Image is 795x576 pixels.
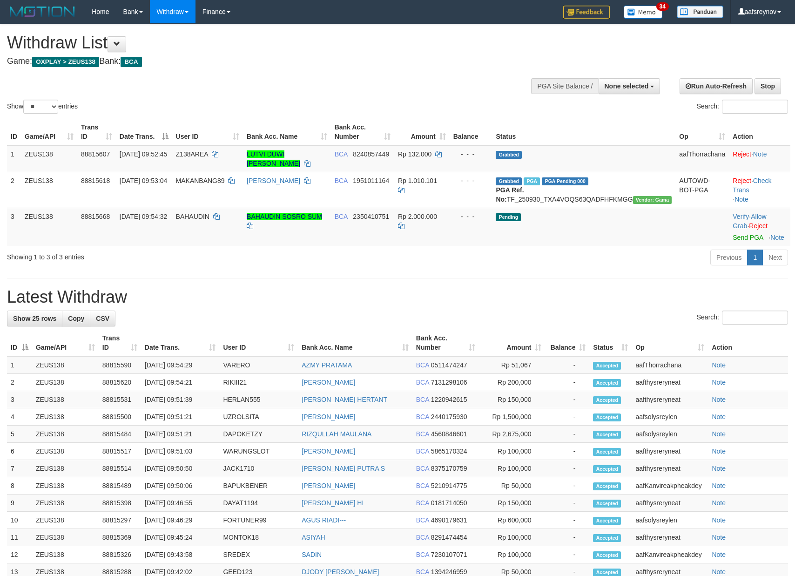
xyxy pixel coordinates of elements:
img: Button%20Memo.svg [624,6,663,19]
a: Note [712,447,726,455]
span: Accepted [593,551,621,559]
td: aafthysreryneat [632,495,708,512]
span: Accepted [593,431,621,439]
td: ZEUS138 [21,208,77,246]
td: ZEUS138 [32,477,99,495]
span: CSV [96,315,109,322]
span: 88815618 [81,177,110,184]
span: OXPLAY > ZEUS138 [32,57,99,67]
select: Showentries [23,100,58,114]
td: 7 [7,460,32,477]
img: Feedback.jpg [563,6,610,19]
a: Verify [733,213,749,220]
span: None selected [605,82,649,90]
a: Note [712,465,726,472]
span: Rp 132.000 [398,150,431,158]
span: Copy 5865170324 to clipboard [431,447,467,455]
a: [PERSON_NAME] [302,379,355,386]
span: BCA [416,361,429,369]
span: BCA [416,413,429,420]
td: aafsolysreylen [632,512,708,529]
th: Balance [450,119,492,145]
td: · · [729,208,790,246]
td: 2 [7,172,21,208]
label: Search: [697,311,788,325]
td: 12 [7,546,32,563]
a: CSV [90,311,115,326]
th: Action [708,330,788,356]
span: Accepted [593,482,621,490]
td: 2 [7,374,32,391]
td: 88815484 [99,426,141,443]
a: Reject [733,177,751,184]
td: Rp 100,000 [479,546,546,563]
a: DJODY [PERSON_NAME] [302,568,379,576]
td: WARUNGSLOT [219,443,298,460]
td: · [729,145,790,172]
a: Copy [62,311,90,326]
td: aafthysreryneat [632,460,708,477]
td: - [545,495,589,512]
td: 10 [7,512,32,529]
a: Note [770,234,784,241]
a: Reject [749,222,768,230]
span: BCA [416,551,429,558]
span: BCA [416,379,429,386]
td: 88815517 [99,443,141,460]
td: DAPOKETZY [219,426,298,443]
button: None selected [599,78,660,94]
th: ID [7,119,21,145]
th: Action [729,119,790,145]
a: Check Trans [733,177,771,194]
span: BCA [416,534,429,541]
td: Rp 200,000 [479,374,546,391]
span: Copy [68,315,84,322]
a: Note [712,534,726,541]
th: Bank Acc. Number: activate to sort column ascending [331,119,394,145]
a: Previous [710,250,748,265]
td: ZEUS138 [32,512,99,529]
span: BCA [416,430,429,438]
td: ZEUS138 [21,172,77,208]
span: Copy 5210914775 to clipboard [431,482,467,489]
div: - - - [453,212,489,221]
h4: Game: Bank: [7,57,521,66]
td: [DATE] 09:51:21 [141,408,220,426]
td: BAPUKBENER [219,477,298,495]
td: - [545,546,589,563]
td: AUTOWD-BOT-PGA [675,172,729,208]
td: 3 [7,208,21,246]
th: Balance: activate to sort column ascending [545,330,589,356]
td: aafsolysreylen [632,426,708,443]
a: ASIYAH [302,534,325,541]
td: - [545,512,589,529]
a: Next [762,250,788,265]
span: BAHAUDIN [176,213,209,220]
a: Note [712,361,726,369]
span: BCA [416,516,429,524]
td: 88815489 [99,477,141,495]
td: RIKIII21 [219,374,298,391]
span: Copy 4690179631 to clipboard [431,516,467,524]
td: aafThorrachana [675,145,729,172]
td: ZEUS138 [32,443,99,460]
td: 8 [7,477,32,495]
td: ZEUS138 [32,374,99,391]
th: Date Trans.: activate to sort column ascending [141,330,220,356]
span: · [733,213,766,230]
a: Stop [755,78,781,94]
a: Note [712,568,726,576]
a: Note [712,379,726,386]
a: Reject [733,150,751,158]
th: Op: activate to sort column ascending [675,119,729,145]
td: Rp 100,000 [479,460,546,477]
span: Rp 2.000.000 [398,213,437,220]
input: Search: [722,100,788,114]
td: ZEUS138 [32,460,99,477]
a: Show 25 rows [7,311,62,326]
td: - [545,408,589,426]
a: LUTVI DUWI [PERSON_NAME] [247,150,300,167]
span: Accepted [593,500,621,508]
a: 1 [747,250,763,265]
span: Copy 8291474454 to clipboard [431,534,467,541]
